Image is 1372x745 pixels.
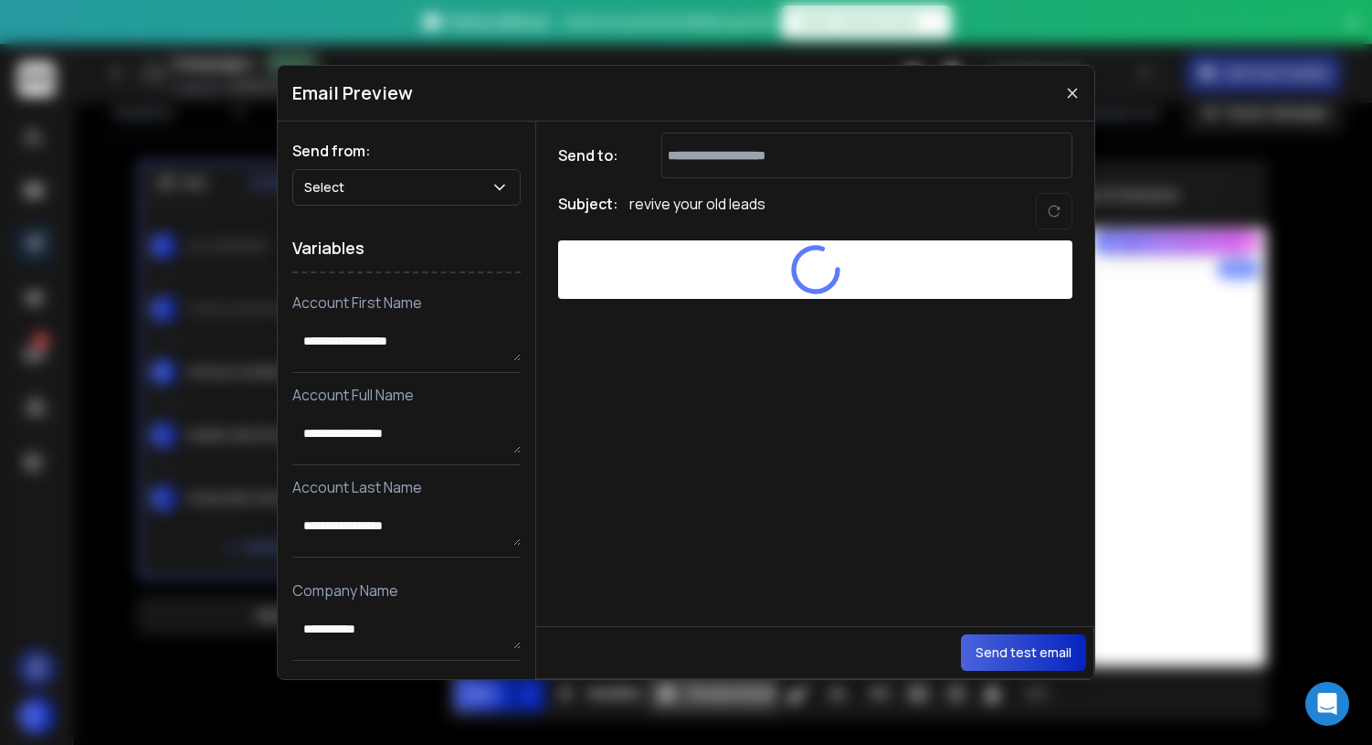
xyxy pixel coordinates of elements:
[292,580,521,601] p: Company Name
[292,224,521,273] h1: Variables
[1305,682,1349,726] div: Open Intercom Messenger
[961,634,1086,671] button: Send test email
[304,178,352,197] p: Select
[558,144,631,166] h1: Send to:
[292,384,521,406] p: Account Full Name
[629,193,765,229] p: revive your old leads
[292,140,521,162] h1: Send from:
[292,80,413,106] h1: Email Preview
[558,193,618,229] h1: Subject:
[292,476,521,498] p: Account Last Name
[292,292,521,314] p: Account First Name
